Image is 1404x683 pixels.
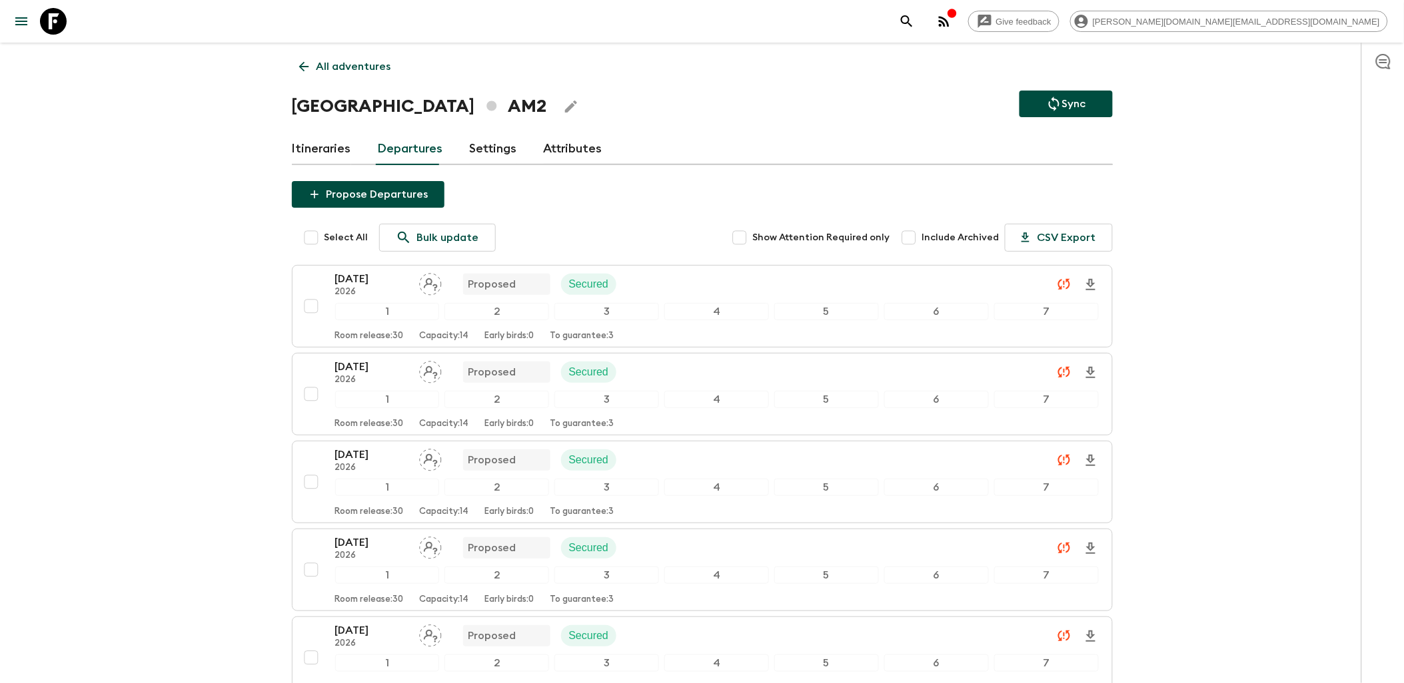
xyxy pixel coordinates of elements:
[335,479,440,496] div: 1
[292,181,444,208] button: Propose Departures
[378,133,443,165] a: Departures
[1083,453,1099,469] svg: Download Onboarding
[325,231,368,244] span: Select All
[569,276,609,292] p: Secured
[335,331,404,341] p: Room release: 30
[335,463,408,473] p: 2026
[884,567,989,584] div: 6
[664,391,769,408] div: 4
[335,303,440,320] div: 1
[420,331,469,341] p: Capacity: 14
[1070,11,1388,32] div: [PERSON_NAME][DOMAIN_NAME][EMAIL_ADDRESS][DOMAIN_NAME]
[994,654,1099,672] div: 7
[994,303,1099,320] div: 7
[989,17,1059,27] span: Give feedback
[335,447,408,463] p: [DATE]
[420,594,469,605] p: Capacity: 14
[419,277,442,288] span: Assign pack leader
[292,93,547,120] h1: [GEOGRAPHIC_DATA] AM2
[335,507,404,517] p: Room release: 30
[1005,224,1113,252] button: CSV Export
[292,441,1113,523] button: [DATE]2026Assign pack leaderProposedSecured1234567Room release:30Capacity:14Early birds:0To guara...
[468,276,516,292] p: Proposed
[335,535,408,551] p: [DATE]
[292,53,398,80] a: All adventures
[444,303,549,320] div: 2
[420,507,469,517] p: Capacity: 14
[1083,365,1099,381] svg: Download Onboarding
[335,419,404,429] p: Room release: 30
[292,265,1113,347] button: [DATE]2026Assign pack leaderProposedSecured1234567Room release:30Capacity:14Early birds:0To guara...
[1020,91,1113,117] button: Sync adventure departures to the booking engine
[419,628,442,639] span: Assign pack leader
[1083,277,1099,293] svg: Download Onboarding
[569,628,609,644] p: Secured
[468,540,516,556] p: Proposed
[664,654,769,672] div: 4
[1056,452,1072,468] svg: Unable to sync - Check prices and secured
[485,331,534,341] p: Early birds: 0
[1083,628,1099,644] svg: Download Onboarding
[554,567,659,584] div: 3
[554,654,659,672] div: 3
[554,391,659,408] div: 3
[550,419,614,429] p: To guarantee: 3
[664,303,769,320] div: 4
[485,419,534,429] p: Early birds: 0
[569,452,609,468] p: Secured
[569,540,609,556] p: Secured
[561,361,617,383] div: Secured
[561,625,617,646] div: Secured
[968,11,1059,32] a: Give feedback
[774,654,879,672] div: 5
[1056,364,1072,380] svg: Unable to sync - Check prices and secured
[884,654,989,672] div: 6
[292,133,351,165] a: Itineraries
[544,133,602,165] a: Attributes
[1085,17,1387,27] span: [PERSON_NAME][DOMAIN_NAME][EMAIL_ADDRESS][DOMAIN_NAME]
[1062,96,1086,112] p: Sync
[379,224,496,252] a: Bulk update
[292,529,1113,611] button: [DATE]2026Assign pack leaderProposedSecured1234567Room release:30Capacity:14Early birds:0To guara...
[470,133,517,165] a: Settings
[994,567,1099,584] div: 7
[884,479,989,496] div: 6
[1056,276,1072,292] svg: Unable to sync - Check prices and secured
[335,638,408,649] p: 2026
[335,567,440,584] div: 1
[884,303,989,320] div: 6
[419,541,442,551] span: Assign pack leader
[994,479,1099,496] div: 7
[550,331,614,341] p: To guarantee: 3
[1056,540,1072,556] svg: Unable to sync - Check prices and secured
[753,231,890,244] span: Show Attention Required only
[994,391,1099,408] div: 7
[8,8,35,35] button: menu
[550,507,614,517] p: To guarantee: 3
[485,507,534,517] p: Early birds: 0
[417,230,479,246] p: Bulk update
[774,567,879,584] div: 5
[335,622,408,638] p: [DATE]
[561,449,617,471] div: Secured
[335,359,408,375] p: [DATE]
[317,59,391,75] p: All adventures
[554,479,659,496] div: 3
[569,364,609,380] p: Secured
[774,303,879,320] div: 5
[335,287,408,298] p: 2026
[561,274,617,295] div: Secured
[444,567,549,584] div: 2
[922,231,1000,244] span: Include Archived
[1056,628,1072,644] svg: Unable to sync - Check prices and secured
[335,271,408,287] p: [DATE]
[420,419,469,429] p: Capacity: 14
[774,391,879,408] div: 5
[292,353,1113,435] button: [DATE]2026Assign pack leaderProposedSecured1234567Room release:30Capacity:14Early birds:0To guara...
[419,453,442,463] span: Assign pack leader
[444,654,549,672] div: 2
[774,479,879,496] div: 5
[485,594,534,605] p: Early birds: 0
[550,594,614,605] p: To guarantee: 3
[335,551,408,561] p: 2026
